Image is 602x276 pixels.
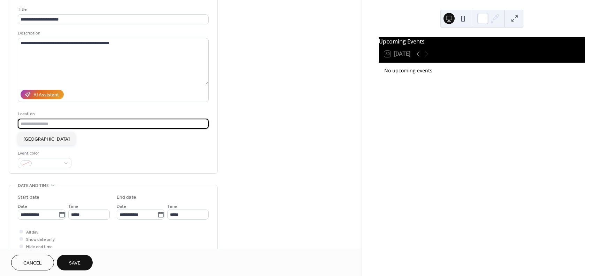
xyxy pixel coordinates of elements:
[33,92,59,99] div: AI Assistant
[18,203,27,210] span: Date
[167,203,177,210] span: Time
[21,90,64,99] button: AI Assistant
[57,255,93,270] button: Save
[69,260,80,267] span: Save
[23,136,70,143] span: [GEOGRAPHIC_DATA]
[18,150,70,157] div: Event color
[18,182,49,189] span: Date and time
[26,243,53,251] span: Hide end time
[117,203,126,210] span: Date
[23,260,42,267] span: Cancel
[26,229,38,236] span: All day
[68,203,78,210] span: Time
[11,255,54,270] button: Cancel
[18,6,207,13] div: Title
[117,194,136,201] div: End date
[384,67,579,74] div: No upcoming events
[18,110,207,118] div: Location
[18,194,39,201] div: Start date
[18,30,207,37] div: Description
[379,37,585,46] div: Upcoming Events
[26,236,55,243] span: Show date only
